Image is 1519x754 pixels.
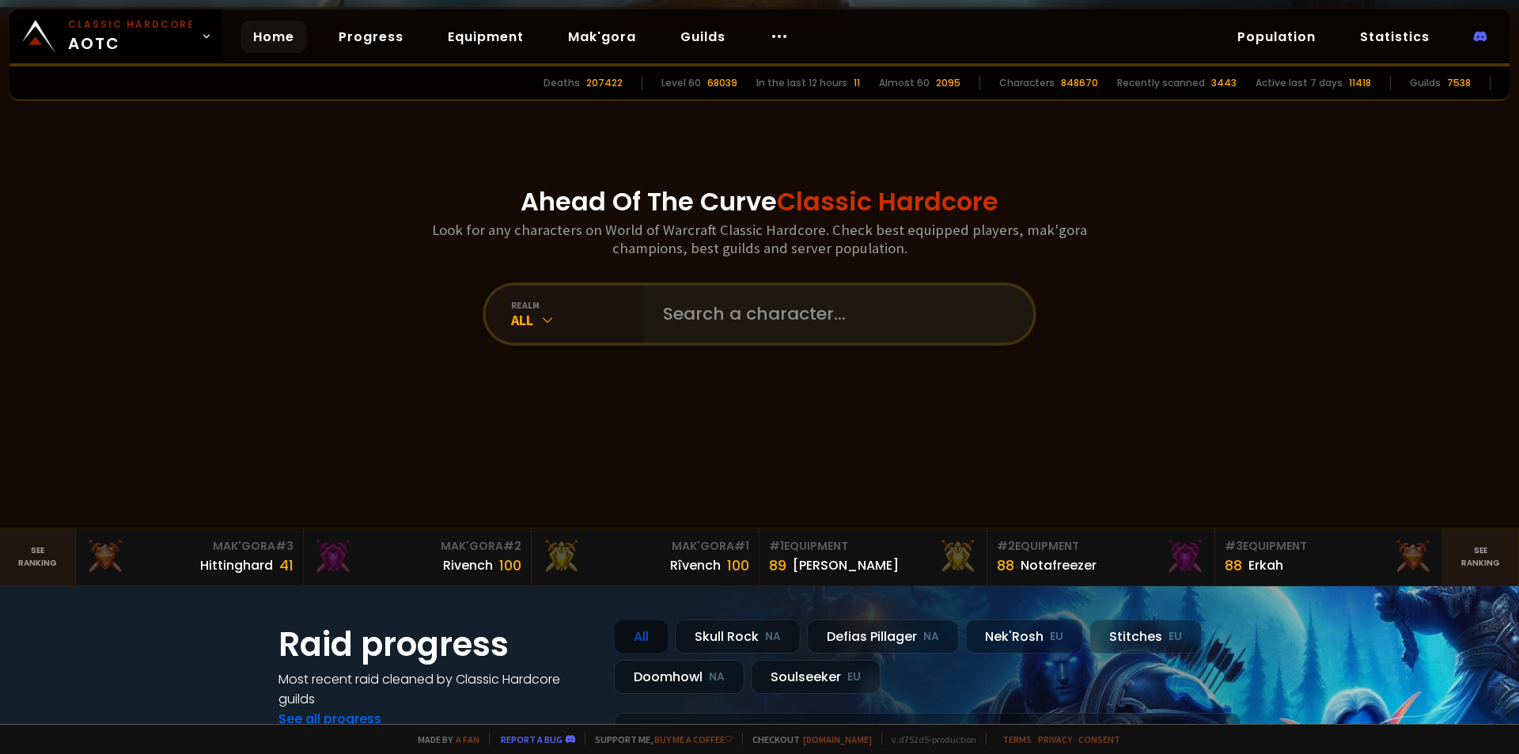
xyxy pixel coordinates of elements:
[653,286,1014,343] input: Search a character...
[1089,619,1202,654] div: Stitches
[614,660,744,694] div: Doomhowl
[1443,529,1519,585] a: Seeranking
[585,733,733,745] span: Support me,
[670,555,721,575] div: Rîvench
[997,555,1014,576] div: 88
[614,619,669,654] div: All
[769,555,786,576] div: 89
[707,76,737,90] div: 68039
[499,555,521,576] div: 100
[1447,76,1471,90] div: 7538
[1021,555,1097,575] div: Notafreezer
[661,76,701,90] div: Level 60
[751,660,881,694] div: Soulseeker
[1169,629,1182,645] small: EU
[769,538,977,555] div: Equipment
[1347,21,1442,53] a: Statistics
[1225,538,1243,554] span: # 3
[511,299,644,311] div: realm
[923,629,939,645] small: NA
[501,733,563,745] a: Report a bug
[807,619,959,654] div: Defias Pillager
[503,538,521,554] span: # 2
[1211,76,1237,90] div: 3443
[85,538,294,555] div: Mak'Gora
[9,9,222,63] a: Classic HardcoreAOTC
[278,710,381,728] a: See all progress
[456,733,479,745] a: a fan
[76,529,304,585] a: Mak'Gora#3Hittinghard41
[200,555,273,575] div: Hittinghard
[793,555,899,575] div: [PERSON_NAME]
[881,733,976,745] span: v. d752d5 - production
[68,17,195,55] span: AOTC
[1225,21,1328,53] a: Population
[1215,529,1443,585] a: #3Equipment88Erkah
[999,76,1055,90] div: Characters
[511,311,644,329] div: All
[532,529,759,585] a: Mak'Gora#1Rîvench100
[541,538,749,555] div: Mak'Gora
[709,669,725,685] small: NA
[965,619,1083,654] div: Nek'Rosh
[742,733,872,745] span: Checkout
[1117,76,1205,90] div: Recently scanned
[997,538,1015,554] span: # 2
[275,538,294,554] span: # 3
[759,529,987,585] a: #1Equipment89[PERSON_NAME]
[1038,733,1072,745] a: Privacy
[1248,555,1283,575] div: Erkah
[313,538,521,555] div: Mak'Gora
[304,529,532,585] a: Mak'Gora#2Rivench100
[521,183,998,221] h1: Ahead Of The Curve
[408,733,479,745] span: Made by
[555,21,649,53] a: Mak'gora
[668,21,738,53] a: Guilds
[727,555,749,576] div: 100
[654,733,733,745] a: Buy me a coffee
[777,184,998,219] span: Classic Hardcore
[279,555,294,576] div: 41
[241,21,307,53] a: Home
[847,669,861,685] small: EU
[1349,76,1371,90] div: 11418
[68,17,195,32] small: Classic Hardcore
[1078,733,1120,745] a: Consent
[1225,555,1242,576] div: 88
[443,555,493,575] div: Rivench
[1061,76,1098,90] div: 848670
[997,538,1205,555] div: Equipment
[1225,538,1433,555] div: Equipment
[586,76,623,90] div: 207422
[769,538,784,554] span: # 1
[1410,76,1441,90] div: Guilds
[854,76,860,90] div: 11
[326,21,416,53] a: Progress
[675,619,801,654] div: Skull Rock
[278,669,595,709] h4: Most recent raid cleaned by Classic Hardcore guilds
[936,76,960,90] div: 2095
[734,538,749,554] span: # 1
[1256,76,1343,90] div: Active last 7 days
[435,21,536,53] a: Equipment
[987,529,1215,585] a: #2Equipment88Notafreezer
[765,629,781,645] small: NA
[756,76,847,90] div: In the last 12 hours
[803,733,872,745] a: [DOMAIN_NAME]
[426,221,1093,257] h3: Look for any characters on World of Warcraft Classic Hardcore. Check best equipped players, mak'g...
[278,619,595,669] h1: Raid progress
[879,76,930,90] div: Almost 60
[544,76,580,90] div: Deaths
[1002,733,1032,745] a: Terms
[1050,629,1063,645] small: EU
